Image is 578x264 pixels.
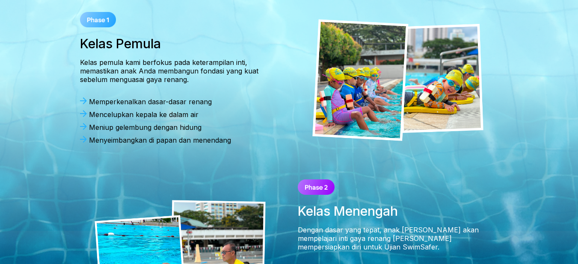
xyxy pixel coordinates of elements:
[298,203,498,219] h3: Kelas Menengah
[80,136,87,143] img: Arrow
[298,179,335,195] img: Phase 2
[80,97,280,106] div: Memperkenalkan dasar-dasar renang
[80,123,87,130] img: Arrow
[80,136,280,144] div: Menyeimbangkan di papan dan menendang
[80,110,87,117] img: Arrow
[80,12,116,27] img: Phase 1
[312,19,483,141] img: children participating in a swimming class for kids
[80,36,280,51] h3: Kelas Pemula
[80,123,280,132] div: Meniup gelembung dengan hidung
[80,110,280,119] div: Mencelupkan kepala ke dalam air
[298,226,498,251] div: Dengan dasar yang tepat, anak [PERSON_NAME] akan mempelajari inti gaya renang [PERSON_NAME] mempe...
[80,97,87,104] img: Arrow
[80,58,280,84] div: Kelas pemula kami berfokus pada keterampilan inti, memastikan anak Anda membangun fondasi yang ku...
